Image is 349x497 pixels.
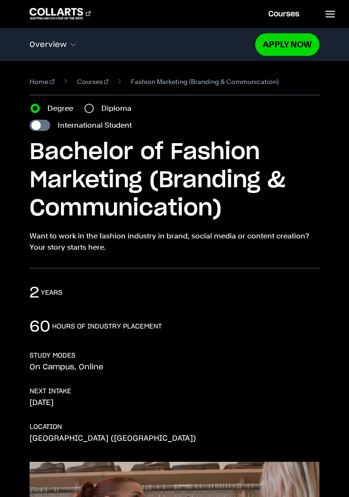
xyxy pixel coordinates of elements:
h3: LOCATION [30,422,62,432]
p: 2 [30,283,39,302]
p: [GEOGRAPHIC_DATA] ([GEOGRAPHIC_DATA]) [30,434,196,443]
a: Courses [77,76,109,87]
a: Apply Now [255,33,319,55]
label: Diploma [101,103,137,114]
label: International Student [58,120,132,131]
h3: STUDY MODES [30,351,76,360]
label: Degree [47,103,79,114]
h3: NEXT INTAKE [30,387,71,396]
span: Overview [30,40,67,49]
h3: hours of industry placement [52,322,162,331]
p: [DATE] [30,398,53,407]
p: 60 [30,317,50,336]
button: Overview [30,35,255,54]
div: Go to homepage [30,8,91,19]
h3: years [41,288,62,298]
span: Fashion Marketing (Branding & Communication) [131,76,279,87]
h1: Bachelor of Fashion Marketing (Branding & Communication) [30,138,319,223]
a: Home [30,76,54,87]
p: On Campus, Online [30,362,104,372]
p: Want to work in the fashion industry in brand, social media or content creation? Your story start... [30,230,319,253]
